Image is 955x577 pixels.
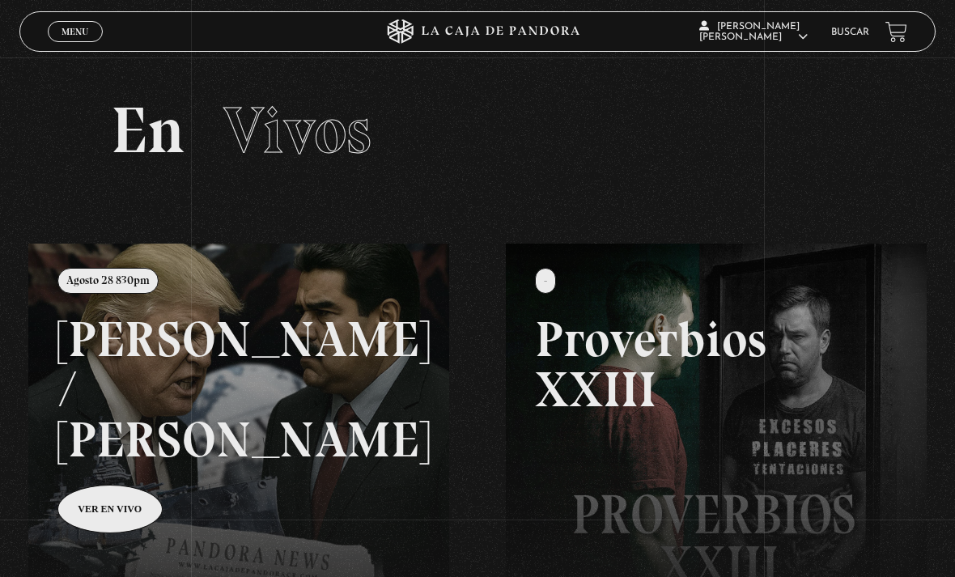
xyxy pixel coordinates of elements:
span: [PERSON_NAME] [PERSON_NAME] [699,22,808,42]
h2: En [111,98,844,163]
span: Menu [62,27,88,36]
span: Vivos [223,91,371,169]
a: Buscar [831,28,869,37]
a: View your shopping cart [885,21,907,43]
span: Cerrar [57,40,95,52]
